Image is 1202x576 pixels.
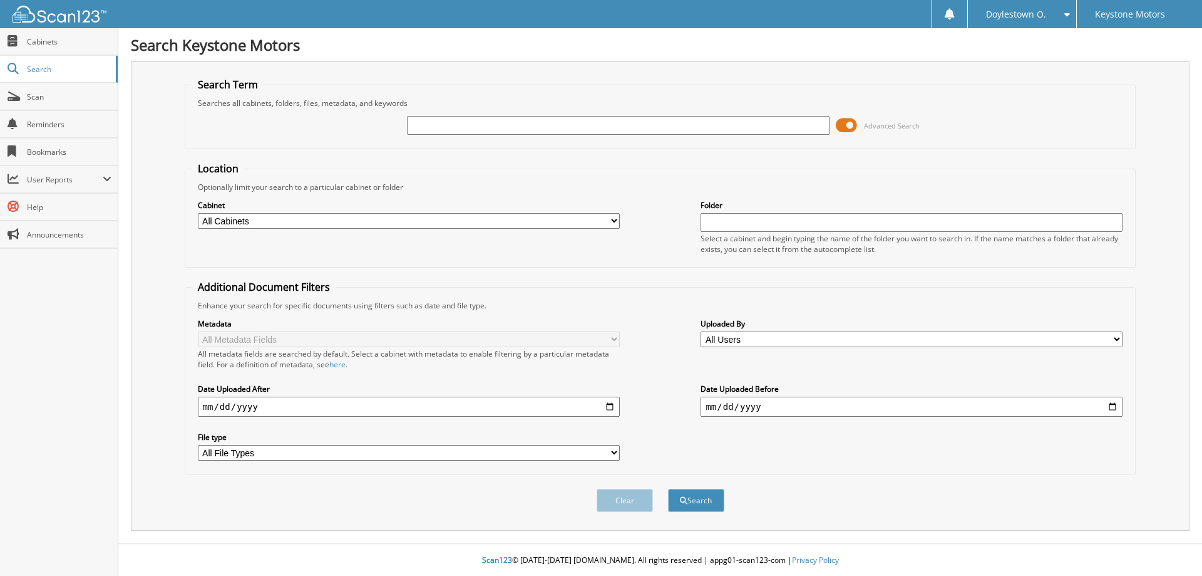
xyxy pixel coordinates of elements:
label: Folder [701,200,1122,211]
span: Keystone Motors [1095,11,1165,18]
h1: Search Keystone Motors [131,34,1189,55]
button: Clear [597,489,653,512]
span: Advanced Search [864,121,920,130]
label: Date Uploaded Before [701,384,1122,394]
div: Searches all cabinets, folders, files, metadata, and keywords [192,98,1129,108]
div: All metadata fields are searched by default. Select a cabinet with metadata to enable filtering b... [198,348,620,370]
span: Scan [27,92,111,102]
legend: Search Term [192,78,264,92]
span: Doylestown O. [986,11,1046,18]
legend: Additional Document Filters [192,280,336,294]
div: Optionally limit your search to a particular cabinet or folder [192,182,1129,192]
label: Metadata [198,318,620,329]
img: scan123-logo-white.svg [13,6,106,23]
span: Cabinets [27,36,111,47]
div: Select a cabinet and begin typing the name of the folder you want to search in. If the name match... [701,233,1122,254]
a: here [329,359,346,370]
span: Search [27,64,110,75]
span: User Reports [27,174,103,185]
div: Enhance your search for specific documents using filters such as date and file type. [192,300,1129,311]
label: Date Uploaded After [198,384,620,394]
label: File type [198,432,620,442]
div: © [DATE]-[DATE] [DOMAIN_NAME]. All rights reserved | appg01-scan123-com | [118,545,1202,576]
input: start [198,397,620,417]
label: Uploaded By [701,318,1122,329]
span: Reminders [27,119,111,130]
span: Bookmarks [27,147,111,157]
label: Cabinet [198,200,620,211]
span: Announcements [27,229,111,240]
legend: Location [192,162,245,175]
span: Scan123 [482,555,512,565]
span: Help [27,202,111,212]
button: Search [668,489,724,512]
input: end [701,397,1122,417]
a: Privacy Policy [792,555,839,565]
